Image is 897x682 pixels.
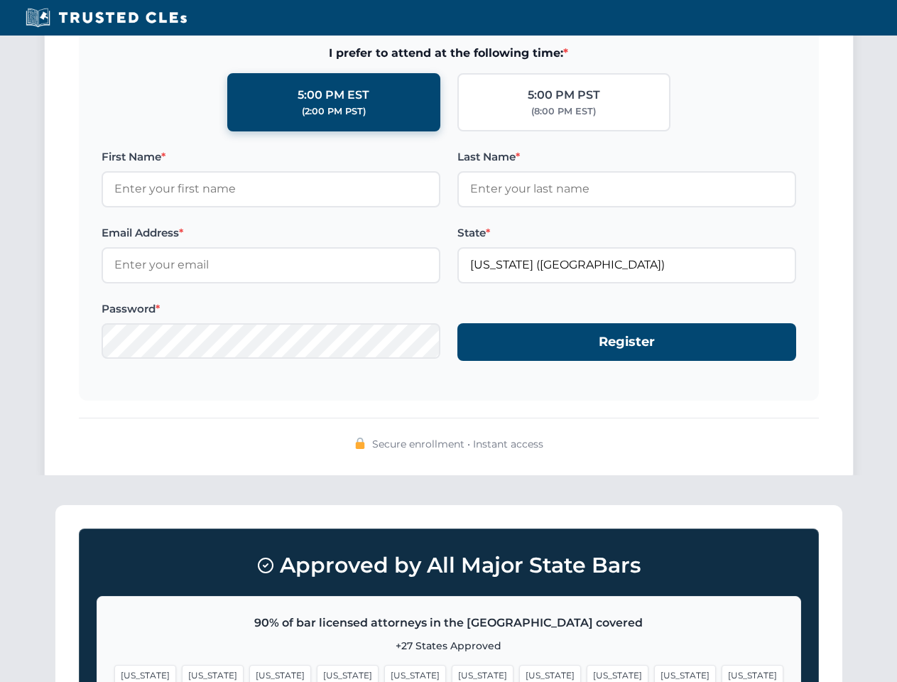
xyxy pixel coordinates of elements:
[457,247,796,283] input: Florida (FL)
[102,247,440,283] input: Enter your email
[457,323,796,361] button: Register
[114,614,783,632] p: 90% of bar licensed attorneys in the [GEOGRAPHIC_DATA] covered
[97,546,801,585] h3: Approved by All Major State Bars
[457,224,796,242] label: State
[102,148,440,166] label: First Name
[372,436,543,452] span: Secure enrollment • Instant access
[102,301,440,318] label: Password
[102,44,796,63] span: I prefer to attend at the following time:
[114,638,783,654] p: +27 States Approved
[531,104,596,119] div: (8:00 PM EST)
[457,171,796,207] input: Enter your last name
[302,104,366,119] div: (2:00 PM PST)
[21,7,191,28] img: Trusted CLEs
[354,438,366,449] img: 🔒
[457,148,796,166] label: Last Name
[528,86,600,104] div: 5:00 PM PST
[102,224,440,242] label: Email Address
[102,171,440,207] input: Enter your first name
[298,86,369,104] div: 5:00 PM EST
